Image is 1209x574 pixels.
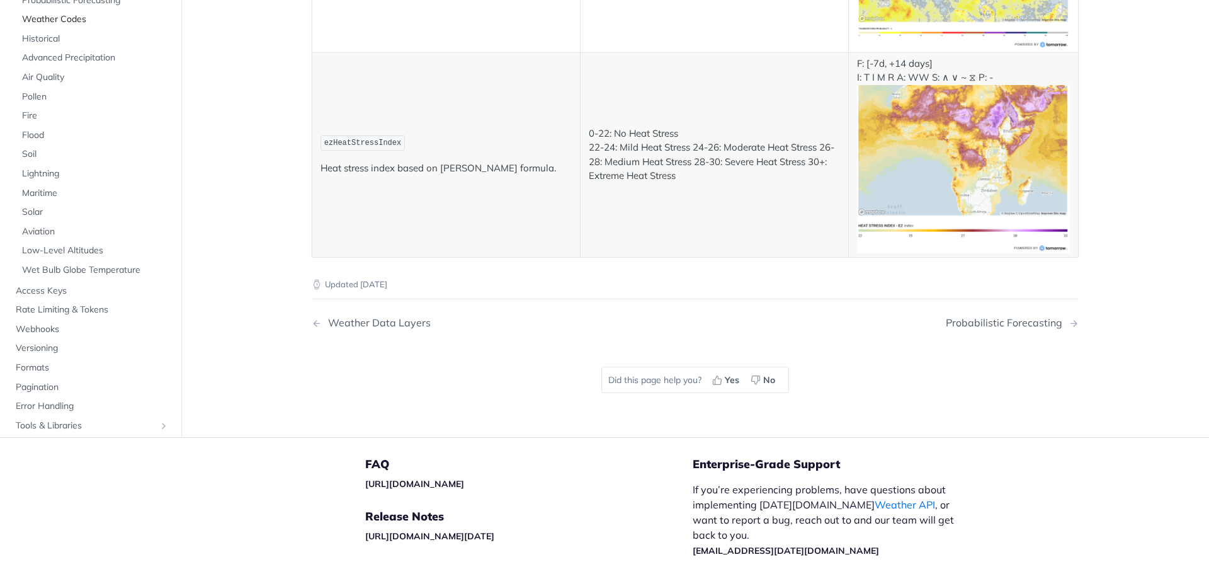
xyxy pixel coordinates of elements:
div: Probabilistic Forecasting [946,317,1069,329]
a: Previous Page: Weather Data Layers [312,317,640,329]
h5: FAQ [365,457,693,472]
span: Aviation [22,226,169,238]
h5: Enterprise-Grade Support [693,457,987,472]
a: Soil [16,146,172,164]
button: Show subpages for Tools & Libraries [159,421,169,431]
button: Yes [708,370,746,389]
span: Pagination [16,381,169,394]
a: Aviation [16,222,172,241]
span: Low-Level Altitudes [22,245,169,258]
a: Solar [16,203,172,222]
h5: Release Notes [365,509,693,524]
a: Advanced Precipitation [16,49,172,68]
span: Expand image [857,162,1070,174]
span: Soil [22,149,169,161]
a: Weather Codes [16,11,172,30]
div: Did this page help you? [601,367,789,393]
a: Pagination [9,378,172,397]
span: Wet Bulb Globe Temperature [22,264,169,277]
span: Tools & Libraries [16,420,156,432]
a: Webhooks [9,320,172,339]
a: Rate Limiting & Tokens [9,301,172,319]
nav: Pagination Controls [312,304,1079,342]
a: Next Page: Probabilistic Forecasting [946,317,1079,329]
p: Heat stress index based on [PERSON_NAME] formula. [321,161,572,176]
a: Versioning [9,340,172,359]
a: Wet Bulb Globe Temperature [16,261,172,280]
a: Formats [9,359,172,377]
span: Rate Limiting & Tokens [16,304,169,316]
a: Error Handling [9,397,172,416]
span: No [763,374,775,387]
a: [URL][DOMAIN_NAME] [365,478,464,490]
a: Tools & LibrariesShow subpages for Tools & Libraries [9,416,172,435]
a: Weather API [875,498,935,511]
span: Flood [22,129,169,142]
span: Maritime [22,187,169,200]
a: Pollen [16,88,172,106]
span: Historical [22,33,169,45]
a: [URL][DOMAIN_NAME][DATE] [365,531,494,542]
div: Weather Data Layers [322,317,431,329]
span: Formats [16,362,169,374]
span: Air Quality [22,71,169,84]
a: Historical [16,30,172,49]
a: Lightning [16,164,172,183]
a: Flood [16,126,172,145]
p: F: [-7d, +14 days] I: T I M R A: WW S: ∧ ∨ ~ ⧖ P: - [857,57,1070,253]
span: Advanced Precipitation [22,52,169,65]
span: Webhooks [16,323,169,336]
p: 0-22: No Heat Stress 22-24: Mild Heat Stress 24-26: Moderate Heat Stress 26-28: Medium Heat Stres... [589,127,840,183]
span: Access Keys [16,285,169,297]
p: Updated [DATE] [312,278,1079,291]
span: Versioning [16,343,169,355]
span: Pollen [22,91,169,103]
a: Fire [16,107,172,126]
span: Yes [725,374,739,387]
a: Access Keys [9,282,172,301]
a: Maritime [16,184,172,203]
span: Lightning [22,168,169,180]
a: [EMAIL_ADDRESS][DATE][DOMAIN_NAME] [693,545,879,556]
span: Fire [22,110,169,123]
span: Error Handling [16,400,169,413]
a: Low-Level Altitudes [16,242,172,261]
span: Weather Codes [22,14,169,26]
button: No [746,370,782,389]
p: If you’re experiencing problems, have questions about implementing [DATE][DOMAIN_NAME] , or want ... [693,482,967,558]
a: Air Quality [16,68,172,87]
span: Solar [22,206,169,219]
span: ezHeatStressIndex [324,139,401,147]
